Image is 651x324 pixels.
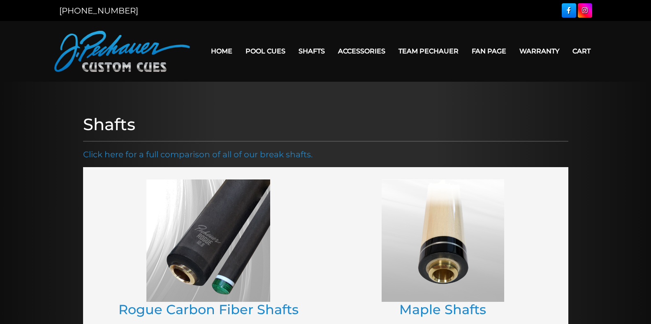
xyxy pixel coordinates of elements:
a: Maple Shafts [399,301,486,317]
a: Team Pechauer [392,41,465,62]
a: [PHONE_NUMBER] [59,6,138,16]
a: Rogue Carbon Fiber Shafts [118,301,299,317]
h1: Shafts [83,115,568,134]
a: Accessories [331,41,392,62]
a: Fan Page [465,41,513,62]
a: Cart [566,41,597,62]
a: Warranty [513,41,566,62]
img: Pechauer Custom Cues [54,31,190,72]
a: Home [204,41,239,62]
a: Pool Cues [239,41,292,62]
a: Shafts [292,41,331,62]
a: Click here for a full comparison of all of our break shafts. [83,149,313,159]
